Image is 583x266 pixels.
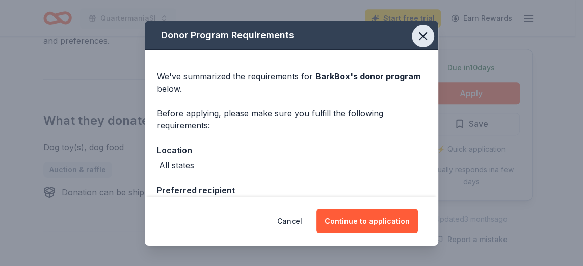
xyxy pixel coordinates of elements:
[157,70,426,95] div: We've summarized the requirements for below.
[157,183,426,197] div: Preferred recipient
[315,71,420,82] span: BarkBox 's donor program
[157,107,426,131] div: Before applying, please make sure you fulfill the following requirements:
[157,144,426,157] div: Location
[316,209,418,233] button: Continue to application
[145,21,438,50] div: Donor Program Requirements
[277,209,302,233] button: Cancel
[159,159,194,171] div: All states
